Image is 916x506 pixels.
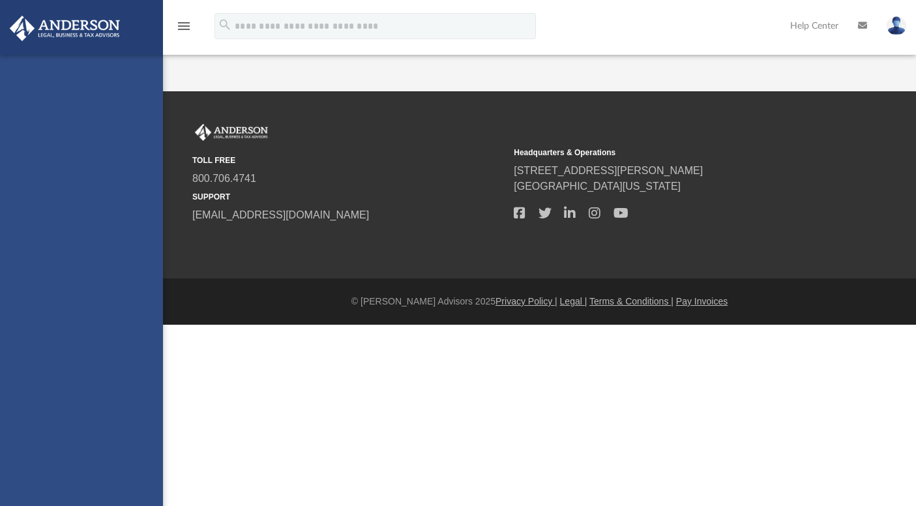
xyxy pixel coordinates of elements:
[495,296,557,306] a: Privacy Policy |
[192,124,271,141] img: Anderson Advisors Platinum Portal
[514,165,703,176] a: [STREET_ADDRESS][PERSON_NAME]
[192,209,369,220] a: [EMAIL_ADDRESS][DOMAIN_NAME]
[176,25,192,34] a: menu
[192,173,256,184] a: 800.706.4741
[6,16,124,41] img: Anderson Advisors Platinum Portal
[218,18,232,32] i: search
[192,155,505,166] small: TOLL FREE
[176,18,192,34] i: menu
[887,16,906,35] img: User Pic
[514,147,826,158] small: Headquarters & Operations
[163,295,916,308] div: © [PERSON_NAME] Advisors 2025
[589,296,673,306] a: Terms & Conditions |
[192,191,505,203] small: SUPPORT
[514,181,681,192] a: [GEOGRAPHIC_DATA][US_STATE]
[676,296,728,306] a: Pay Invoices
[560,296,587,306] a: Legal |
